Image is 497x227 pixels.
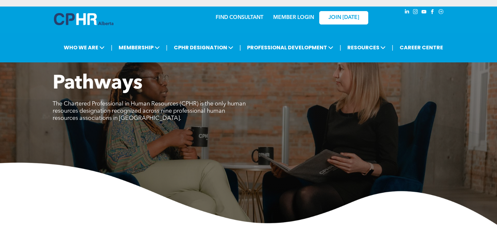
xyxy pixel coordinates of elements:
li: | [392,41,393,54]
span: MEMBERSHIP [117,41,162,54]
img: A blue and white logo for cp alberta [54,13,113,25]
li: | [340,41,341,54]
a: instagram [412,8,419,17]
span: CPHR DESIGNATION [172,41,235,54]
li: | [111,41,112,54]
a: linkedin [404,8,411,17]
a: youtube [421,8,428,17]
span: WHO WE ARE [62,41,107,54]
span: JOIN [DATE] [328,15,359,21]
span: PROFESSIONAL DEVELOPMENT [245,41,335,54]
span: The Chartered Professional in Human Resources (CPHR) is the only human resources designation reco... [53,101,246,121]
li: | [166,41,168,54]
a: facebook [429,8,436,17]
a: MEMBER LOGIN [273,15,314,20]
li: | [240,41,241,54]
a: FIND CONSULTANT [216,15,263,20]
a: JOIN [DATE] [319,11,368,24]
a: Social network [438,8,445,17]
a: CAREER CENTRE [398,41,445,54]
span: RESOURCES [345,41,388,54]
span: Pathways [53,74,142,93]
